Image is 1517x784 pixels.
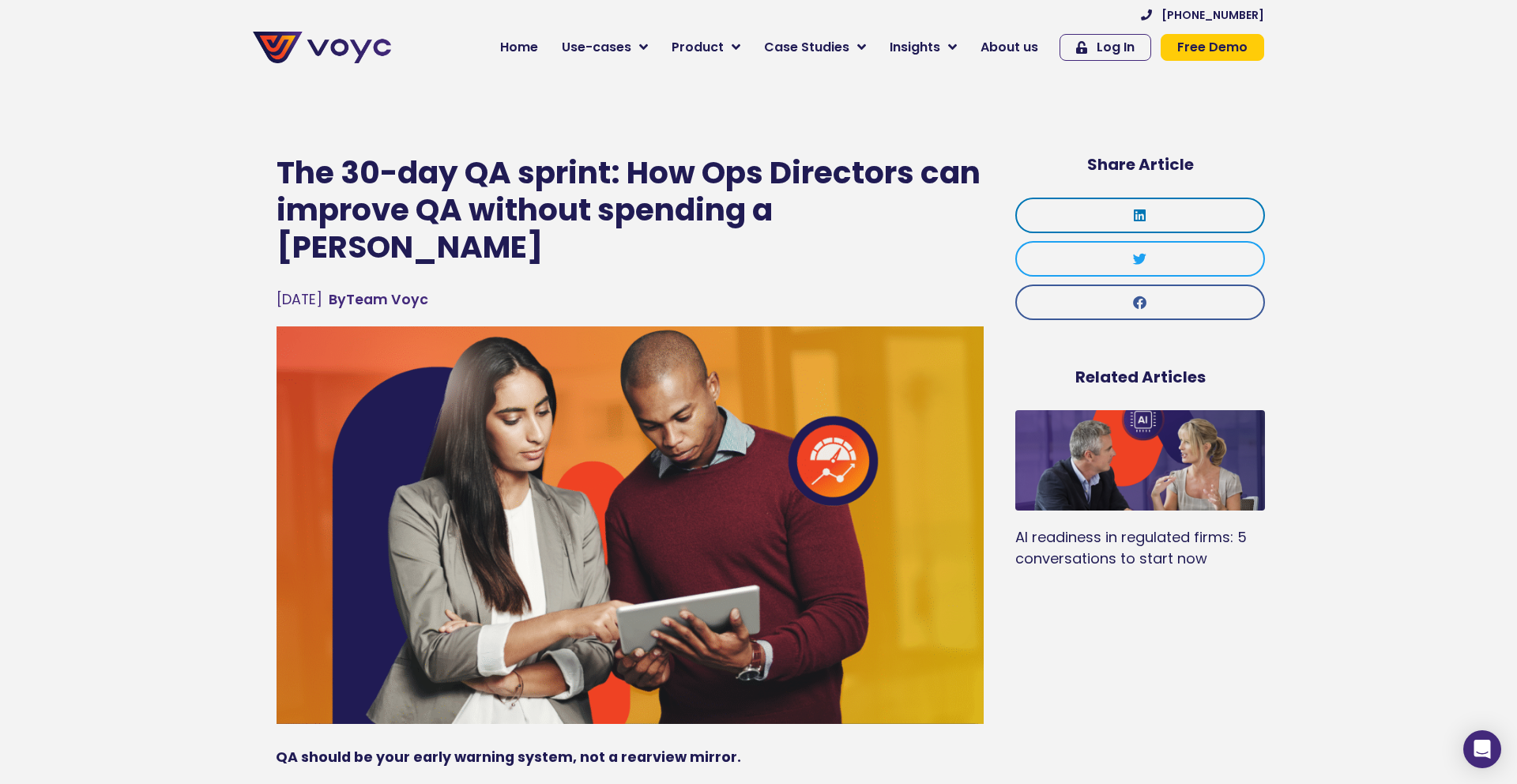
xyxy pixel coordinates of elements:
a: Use-cases [550,32,660,63]
span: Use-cases [562,38,631,57]
img: voyc-full-logo [253,32,391,63]
time: [DATE] [277,290,322,309]
span: [PHONE_NUMBER] [1161,9,1264,21]
span: Home [500,38,538,57]
a: [PHONE_NUMBER] [1141,9,1264,21]
span: Product [672,38,724,57]
span: Insights [890,38,940,57]
h5: Related Articles [1015,367,1265,386]
h5: Share Article [1015,155,1265,174]
img: man and woman having a formal conversation at the office [1014,390,1266,532]
span: Log In [1097,41,1135,54]
h1: The 30-day QA sprint: How Ops Directors can improve QA without spending a [PERSON_NAME] [277,155,984,266]
a: Free Demo [1161,34,1264,61]
span: By [329,290,346,309]
div: Share on facebook [1015,285,1265,320]
a: Home [488,32,550,63]
a: AI readiness in regulated firms: 5 conversations to start now [1015,527,1247,568]
span: Case Studies [764,38,849,57]
a: Insights [878,32,969,63]
a: Product [660,32,752,63]
b: QA should be your early warning system, not a rearview mirror. [276,748,741,767]
span: Team Voyc [329,289,428,310]
a: ByTeam Voyc [329,289,428,310]
span: Free Demo [1177,41,1248,54]
span: About us [981,38,1038,57]
a: man and woman having a formal conversation at the office [1015,410,1265,511]
div: Open Intercom Messenger [1463,730,1501,768]
div: Share on linkedin [1015,198,1265,233]
div: Share on twitter [1015,241,1265,277]
a: Case Studies [752,32,878,63]
a: Log In [1060,34,1151,61]
a: About us [969,32,1050,63]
